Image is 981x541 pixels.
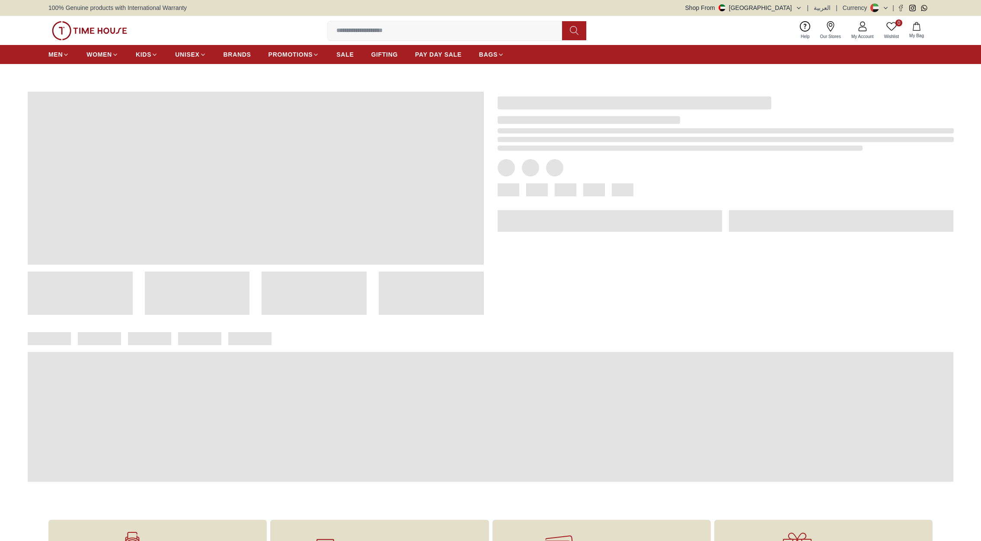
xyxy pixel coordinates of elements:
[892,3,894,12] span: |
[797,33,813,40] span: Help
[836,3,837,12] span: |
[86,50,112,59] span: WOMEN
[86,47,118,62] a: WOMEN
[817,33,844,40] span: Our Stores
[719,4,725,11] img: United Arab Emirates
[336,47,354,62] a: SALE
[415,50,462,59] span: PAY DAY SALE
[224,47,251,62] a: BRANDS
[898,5,904,11] a: Facebook
[175,50,199,59] span: UNISEX
[52,21,127,40] img: ...
[371,50,398,59] span: GIFTING
[479,47,504,62] a: BAGS
[796,19,815,42] a: Help
[415,47,462,62] a: PAY DAY SALE
[48,50,63,59] span: MEN
[175,47,206,62] a: UNISEX
[815,19,846,42] a: Our Stores
[904,20,929,41] button: My Bag
[879,19,904,42] a: 0Wishlist
[371,47,398,62] a: GIFTING
[48,3,187,12] span: 100% Genuine products with International Warranty
[814,3,831,12] button: العربية
[336,50,354,59] span: SALE
[268,47,320,62] a: PROMOTIONS
[224,50,251,59] span: BRANDS
[909,5,916,11] a: Instagram
[921,5,927,11] a: Whatsapp
[895,19,902,26] span: 0
[685,3,802,12] button: Shop From[GEOGRAPHIC_DATA]
[268,50,313,59] span: PROMOTIONS
[906,32,927,39] span: My Bag
[48,47,69,62] a: MEN
[807,3,809,12] span: |
[848,33,877,40] span: My Account
[843,3,871,12] div: Currency
[881,33,902,40] span: Wishlist
[136,47,158,62] a: KIDS
[479,50,498,59] span: BAGS
[136,50,151,59] span: KIDS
